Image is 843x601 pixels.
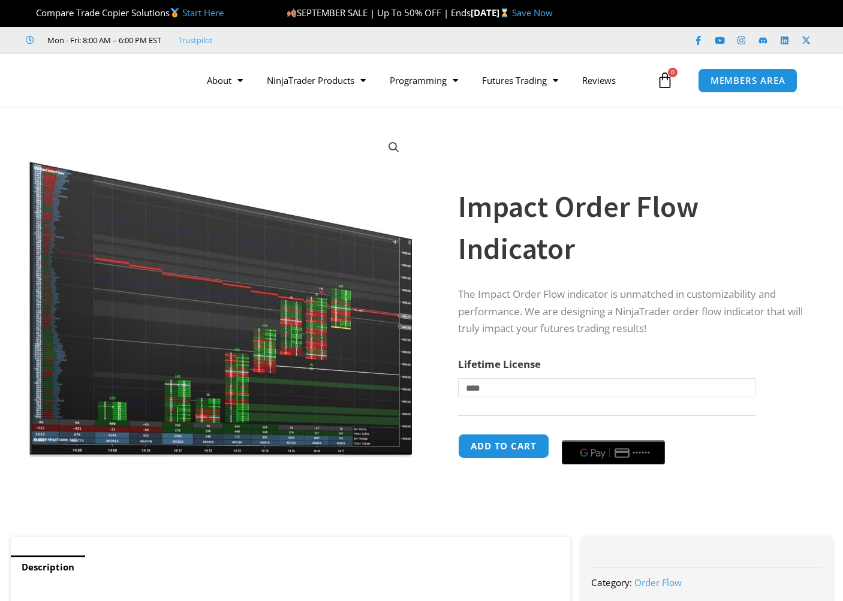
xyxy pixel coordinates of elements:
text: •••••• [633,449,651,457]
a: Save Now [512,7,553,19]
iframe: Secure payment input frame [559,432,667,433]
span: SEPTEMBER SALE | Up To 50% OFF | Ends [287,7,471,19]
span: Compare Trade Copier Solutions [26,7,224,19]
a: Order Flow [634,576,682,588]
a: 0 [639,63,691,98]
img: LogoAI | Affordable Indicators – NinjaTrader [37,59,165,102]
span: Mon - Fri: 8:00 AM – 6:00 PM EST [44,33,161,47]
a: About [195,67,255,94]
a: Programming [378,67,470,94]
p: The Impact Order Flow indicator is unmatched in customizability and performance. We are designing... [458,286,808,338]
a: Trustpilot [178,33,213,47]
a: Description [11,555,85,579]
img: 🍂 [287,8,296,17]
strong: [DATE] [471,7,512,19]
span: MEMBERS AREA [710,76,785,85]
span: Category: [591,576,632,588]
a: View full-screen image gallery [383,137,405,158]
nav: Menu [195,67,654,94]
img: 🥇 [170,8,179,17]
a: Futures Trading [470,67,570,94]
a: Start Here [182,7,224,19]
h1: Impact Order Flow Indicator [458,186,808,270]
button: Add to cart [458,434,549,458]
img: 🏆 [26,8,35,17]
span: 0 [668,68,678,77]
a: NinjaTrader Products [255,67,378,94]
img: OrderFlow 2 [28,128,414,459]
a: MEMBERS AREA [698,68,798,93]
label: Lifetime License [458,357,541,371]
a: Clear options [458,403,477,412]
button: Buy with GPay [562,440,665,464]
img: ⌛ [500,8,509,17]
a: Reviews [570,67,628,94]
